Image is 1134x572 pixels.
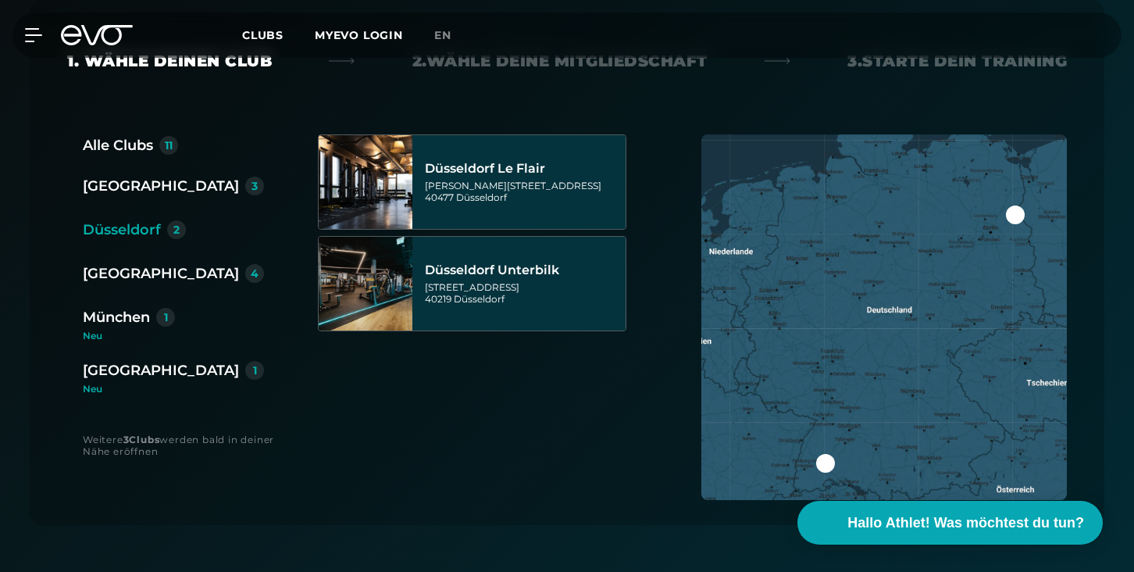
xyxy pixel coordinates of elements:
a: en [434,27,470,45]
div: Düsseldorf [83,219,161,241]
div: Düsseldorf Le Flair [425,161,621,177]
span: Hallo Athlet! Was möchtest du tun? [847,513,1084,534]
img: map [701,134,1067,500]
div: Düsseldorf Unterbilk [425,263,621,278]
span: en [434,28,451,42]
strong: 3 [123,434,130,445]
img: Düsseldorf Le Flair [319,135,412,229]
div: 1 [164,312,168,323]
div: München [83,306,150,328]
div: Neu [83,331,276,341]
div: [GEOGRAPHIC_DATA] [83,263,239,284]
div: [GEOGRAPHIC_DATA] [83,359,239,381]
div: 2 [173,224,180,235]
div: Neu [83,384,264,394]
div: [GEOGRAPHIC_DATA] [83,175,239,197]
div: Alle Clubs [83,134,153,156]
button: Hallo Athlet! Was möchtest du tun? [797,501,1103,545]
div: 11 [165,140,173,151]
span: Clubs [242,28,283,42]
a: MYEVO LOGIN [315,28,403,42]
div: Weitere werden bald in deiner Nähe eröffnen [83,434,287,457]
div: 4 [251,268,259,279]
a: Clubs [242,27,315,42]
div: [STREET_ADDRESS] 40219 Düsseldorf [425,281,621,305]
strong: Clubs [129,434,159,445]
div: 3 [251,181,258,191]
img: Düsseldorf Unterbilk [319,237,412,331]
div: [PERSON_NAME][STREET_ADDRESS] 40477 Düsseldorf [425,180,621,203]
div: 1 [253,365,257,376]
